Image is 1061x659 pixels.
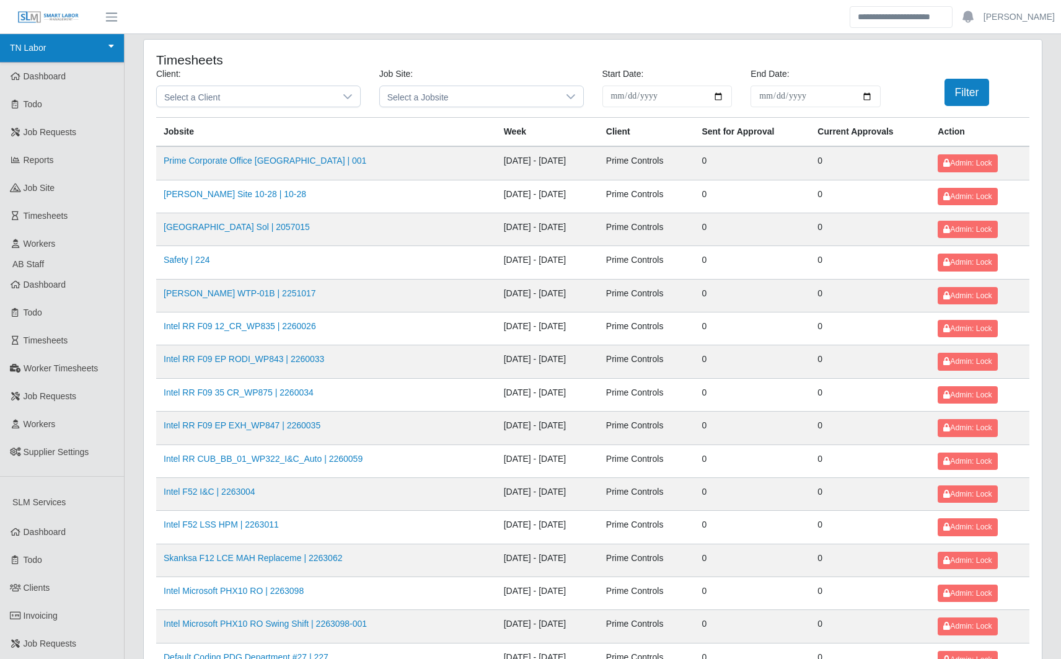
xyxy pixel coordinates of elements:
[164,487,255,497] a: Intel F52 I&C | 2263004
[810,477,930,510] td: 0
[810,246,930,279] td: 0
[164,520,279,529] a: Intel F52 LSS HPM | 2263011
[938,617,997,635] button: Admin: Lock
[694,444,810,477] td: 0
[164,553,342,563] a: Skanksa F12 LCE MAH Replaceme | 2263062
[599,610,695,643] td: Prime Controls
[810,146,930,180] td: 0
[694,477,810,510] td: 0
[943,490,992,498] span: Admin: Lock
[24,307,42,317] span: Todo
[599,412,695,444] td: Prime Controls
[810,312,930,345] td: 0
[938,254,997,271] button: Admin: Lock
[694,412,810,444] td: 0
[938,386,997,404] button: Admin: Lock
[156,118,496,147] th: Jobsite
[694,312,810,345] td: 0
[694,146,810,180] td: 0
[599,146,695,180] td: Prime Controls
[602,68,644,81] label: Start Date:
[938,154,997,172] button: Admin: Lock
[938,320,997,337] button: Admin: Lock
[599,312,695,345] td: Prime Controls
[24,447,89,457] span: Supplier Settings
[164,354,324,364] a: Intel RR F09 EP RODI_WP843 | 2260033
[164,454,363,464] a: Intel RR CUB_BB_01_WP322_I&C_Auto | 2260059
[24,419,56,429] span: Workers
[943,192,992,201] span: Admin: Lock
[24,555,42,565] span: Todo
[496,279,599,312] td: [DATE] - [DATE]
[944,79,990,106] button: Filter
[599,544,695,577] td: Prime Controls
[810,610,930,643] td: 0
[943,423,992,432] span: Admin: Lock
[496,577,599,610] td: [DATE] - [DATE]
[496,180,599,213] td: [DATE] - [DATE]
[810,180,930,213] td: 0
[810,378,930,411] td: 0
[599,444,695,477] td: Prime Controls
[930,118,1029,147] th: Action
[164,189,306,199] a: [PERSON_NAME] Site 10-28 | 10-28
[938,188,997,205] button: Admin: Lock
[496,213,599,245] td: [DATE] - [DATE]
[24,391,77,401] span: Job Requests
[938,221,997,238] button: Admin: Lock
[164,222,310,232] a: [GEOGRAPHIC_DATA] Sol | 2057015
[810,279,930,312] td: 0
[24,363,98,373] span: Worker Timesheets
[810,412,930,444] td: 0
[599,213,695,245] td: Prime Controls
[496,412,599,444] td: [DATE] - [DATE]
[164,619,367,629] a: Intel Microsoft PHX10 RO Swing Shift | 2263098-001
[12,497,66,507] span: SLM Services
[24,239,56,249] span: Workers
[943,457,992,466] span: Admin: Lock
[943,589,992,598] span: Admin: Lock
[694,511,810,544] td: 0
[496,312,599,345] td: [DATE] - [DATE]
[24,335,68,345] span: Timesheets
[938,485,997,503] button: Admin: Lock
[24,639,77,648] span: Job Requests
[943,258,992,267] span: Admin: Lock
[24,583,50,593] span: Clients
[984,11,1055,24] a: [PERSON_NAME]
[850,6,953,28] input: Search
[496,477,599,510] td: [DATE] - [DATE]
[496,345,599,378] td: [DATE] - [DATE]
[496,246,599,279] td: [DATE] - [DATE]
[810,544,930,577] td: 0
[599,118,695,147] th: Client
[12,259,44,269] span: AB Staff
[751,68,789,81] label: End Date:
[496,544,599,577] td: [DATE] - [DATE]
[24,183,55,193] span: job site
[938,585,997,602] button: Admin: Lock
[938,419,997,436] button: Admin: Lock
[24,155,54,165] span: Reports
[810,213,930,245] td: 0
[943,324,992,333] span: Admin: Lock
[24,127,77,137] span: Job Requests
[943,556,992,565] span: Admin: Lock
[17,11,79,24] img: SLM Logo
[810,577,930,610] td: 0
[938,287,997,304] button: Admin: Lock
[380,86,558,107] span: Select a Jobsite
[24,71,66,81] span: Dashboard
[496,444,599,477] td: [DATE] - [DATE]
[694,118,810,147] th: Sent for Approval
[810,511,930,544] td: 0
[810,444,930,477] td: 0
[943,391,992,399] span: Admin: Lock
[496,146,599,180] td: [DATE] - [DATE]
[24,527,66,537] span: Dashboard
[156,52,509,68] h4: Timesheets
[938,518,997,536] button: Admin: Lock
[496,118,599,147] th: Week
[938,353,997,370] button: Admin: Lock
[599,246,695,279] td: Prime Controls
